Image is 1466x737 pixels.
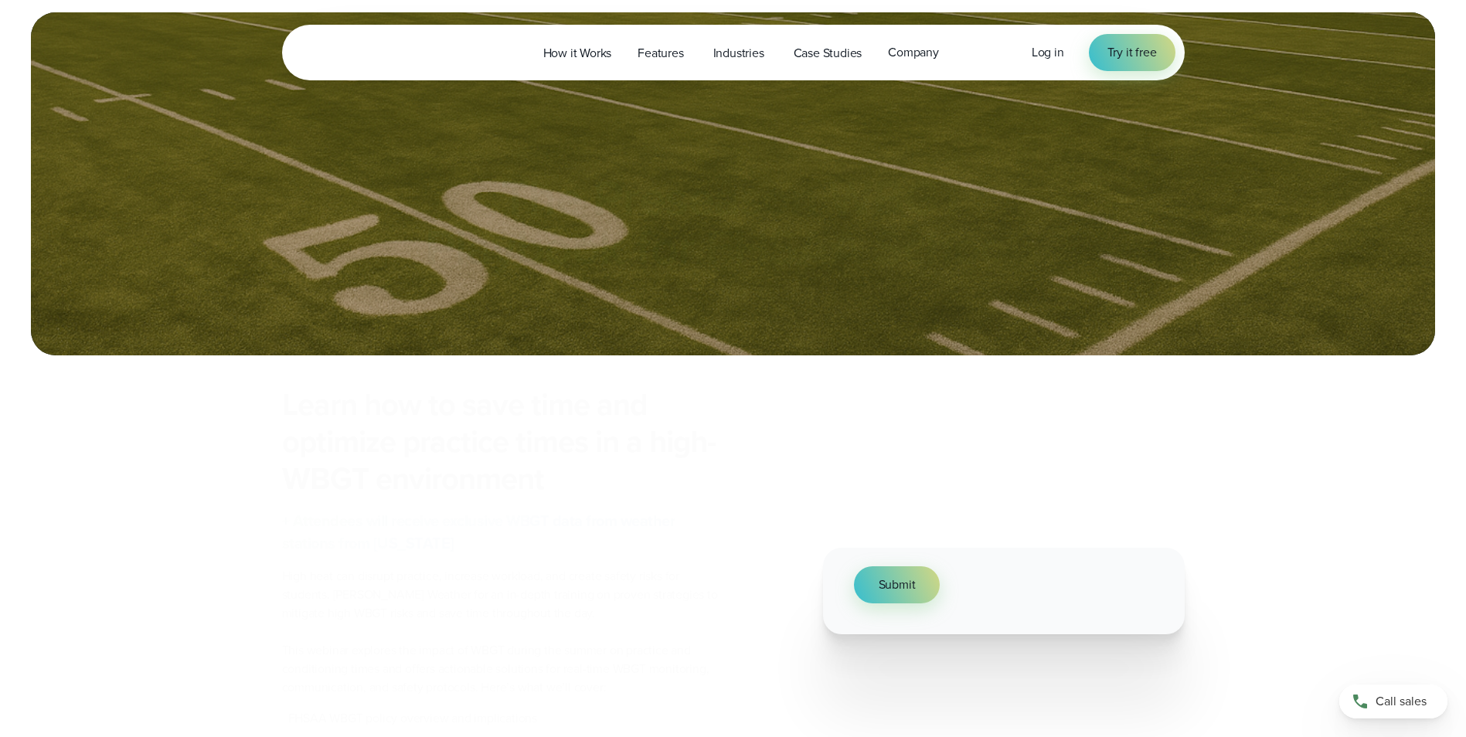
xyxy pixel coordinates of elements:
span: Log in [1032,43,1064,61]
a: How it Works [530,37,625,69]
a: Try it free [1089,34,1175,71]
a: Case Studies [781,37,876,69]
span: Case Studies [794,44,862,63]
button: Submit [854,566,940,603]
span: Features [638,44,683,63]
a: Log in [1032,43,1064,62]
span: Company [888,43,939,62]
span: How it Works [543,44,612,63]
span: Call sales [1376,692,1427,711]
a: Call sales [1339,684,1447,718]
span: Try it free [1107,43,1157,62]
span: Industries [713,44,764,63]
span: Submit [879,576,916,594]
